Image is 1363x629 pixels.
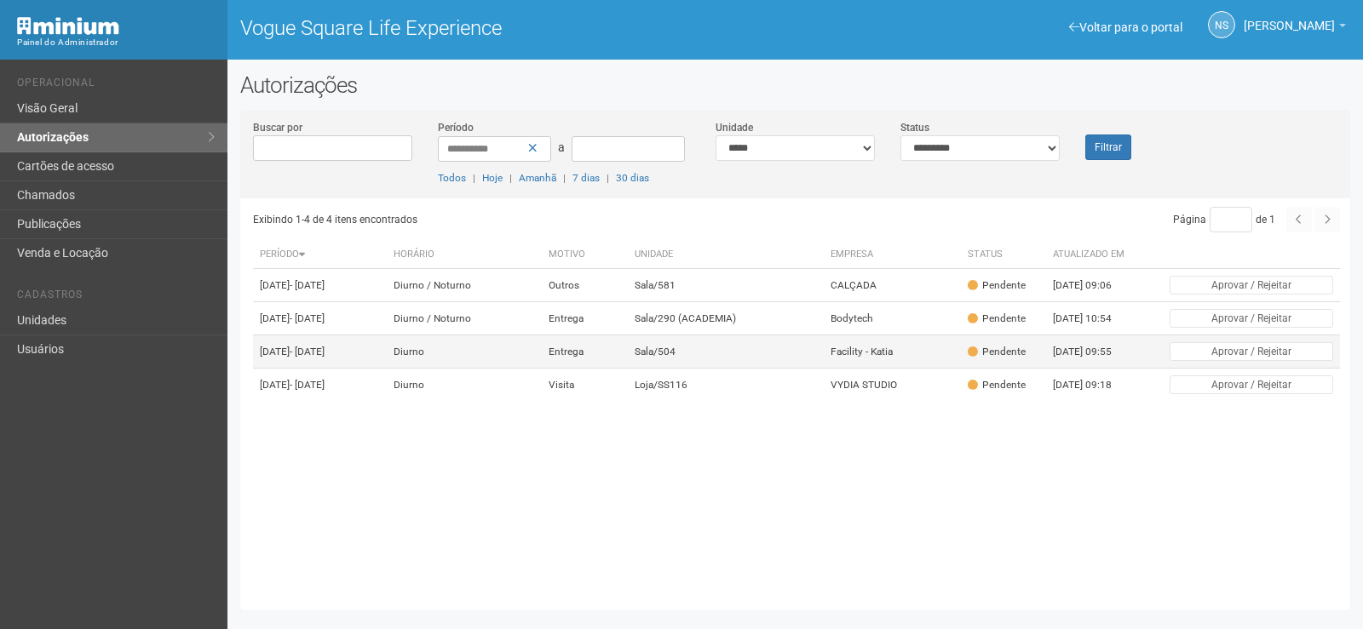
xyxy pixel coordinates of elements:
[1170,375,1333,394] button: Aprovar / Rejeitar
[509,172,512,184] span: |
[387,302,543,335] td: Diurno / Noturno
[628,241,824,269] th: Unidade
[542,335,628,369] td: Entrega
[824,369,960,402] td: VYDIA STUDIO
[253,120,302,135] label: Buscar por
[1173,214,1275,226] span: Página de 1
[387,269,543,302] td: Diurno / Noturno
[253,241,387,269] th: Período
[17,35,215,50] div: Painel do Administrador
[438,172,466,184] a: Todos
[542,241,628,269] th: Motivo
[968,345,1026,359] div: Pendente
[628,302,824,335] td: Sala/290 (ACADEMIA)
[961,241,1046,269] th: Status
[1046,241,1140,269] th: Atualizado em
[542,302,628,335] td: Entrega
[1046,269,1140,302] td: [DATE] 09:06
[616,172,649,184] a: 30 dias
[482,172,503,184] a: Hoje
[824,335,960,369] td: Facility - Katia
[628,269,824,302] td: Sala/581
[607,172,609,184] span: |
[438,120,474,135] label: Período
[716,120,753,135] label: Unidade
[1170,309,1333,328] button: Aprovar / Rejeitar
[473,172,475,184] span: |
[1046,369,1140,402] td: [DATE] 09:18
[17,77,215,94] li: Operacional
[563,172,566,184] span: |
[240,72,1350,98] h2: Autorizações
[1170,276,1333,294] button: Aprovar / Rejeitar
[253,369,387,402] td: [DATE]
[387,241,543,269] th: Horário
[900,120,929,135] label: Status
[1244,21,1346,35] a: [PERSON_NAME]
[17,17,119,35] img: Minium
[387,335,543,369] td: Diurno
[968,378,1026,392] div: Pendente
[628,369,824,402] td: Loja/SS116
[968,278,1026,293] div: Pendente
[290,346,325,357] span: - [DATE]
[1085,134,1131,160] button: Filtrar
[253,302,387,335] td: [DATE]
[519,172,556,184] a: Amanhã
[542,369,628,402] td: Visita
[253,335,387,369] td: [DATE]
[824,302,960,335] td: Bodytech
[1046,335,1140,369] td: [DATE] 09:55
[290,279,325,291] span: - [DATE]
[1208,11,1235,38] a: NS
[1244,3,1335,32] span: Nicolle Silva
[542,269,628,302] td: Outros
[290,379,325,391] span: - [DATE]
[290,312,325,324] span: - [DATE]
[1069,20,1182,34] a: Voltar para o portal
[240,17,783,39] h1: Vogue Square Life Experience
[572,172,600,184] a: 7 dias
[1170,342,1333,361] button: Aprovar / Rejeitar
[628,335,824,369] td: Sala/504
[17,289,215,306] li: Cadastros
[387,369,543,402] td: Diurno
[968,312,1026,326] div: Pendente
[253,269,387,302] td: [DATE]
[1046,302,1140,335] td: [DATE] 10:54
[824,269,960,302] td: CALÇADA
[558,140,565,154] span: a
[824,241,960,269] th: Empresa
[253,207,791,232] div: Exibindo 1-4 de 4 itens encontrados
